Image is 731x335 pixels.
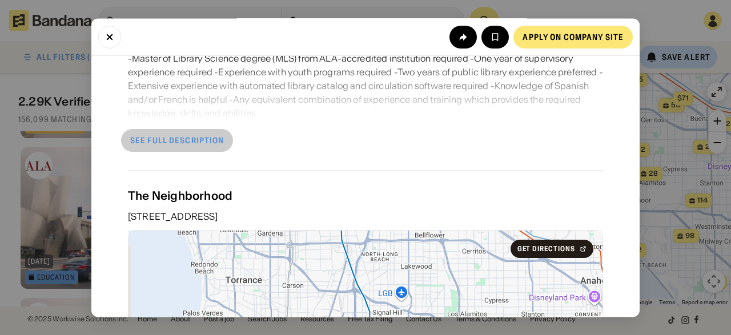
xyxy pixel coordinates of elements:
div: Apply on company site [523,33,624,41]
div: See full description [130,137,224,145]
div: Get Directions [517,246,575,253]
div: [STREET_ADDRESS] [128,212,603,221]
button: Close [98,25,121,48]
div: -Master of Library Science degree (MLS) from ALA-accredited institution required -One year of sup... [128,52,603,120]
div: The Neighborhood [128,189,603,203]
